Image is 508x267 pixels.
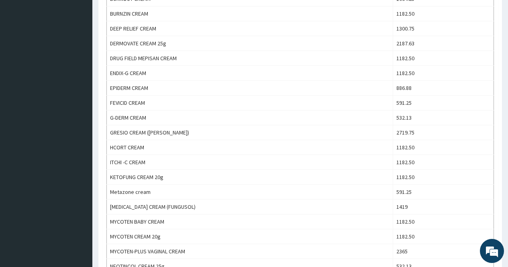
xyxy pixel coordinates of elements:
[132,4,151,23] div: Minimize live chat window
[393,229,494,244] td: 1182.50
[393,155,494,170] td: 1182.50
[42,45,135,55] div: Chat with us now
[393,170,494,185] td: 1182.50
[393,244,494,259] td: 2365
[393,36,494,51] td: 2187.63
[107,229,393,244] td: MYCOTEN CREAM 20g
[107,36,393,51] td: DERMOVATE CREAM 25g
[393,51,494,66] td: 1182.50
[107,51,393,66] td: DRUG FIELD MEPISAN CREAM
[107,200,393,214] td: [MEDICAL_DATA] CREAM (FUNGUSOL)
[393,140,494,155] td: 1182.50
[107,185,393,200] td: Metazone cream
[393,125,494,140] td: 2719.75
[393,81,494,96] td: 886.88
[107,81,393,96] td: EPIDERM CREAM
[393,21,494,36] td: 1300.75
[47,82,111,163] span: We're online!
[15,40,33,60] img: d_794563401_company_1708531726252_794563401
[4,180,153,208] textarea: Type your message and hit 'Enter'
[107,140,393,155] td: HCORT CREAM
[107,170,393,185] td: KETOFUNG CREAM 20g
[107,21,393,36] td: DEEP RELIEF CREAM
[393,66,494,81] td: 1182.50
[107,110,393,125] td: G-DERM CREAM
[107,214,393,229] td: MYCOTEN BABY CREAM
[107,155,393,170] td: ITCHI -C CREAM
[393,185,494,200] td: 591.25
[107,244,393,259] td: MYCOTEN-PLUS VAGINAL CREAM
[393,96,494,110] td: 591.25
[107,96,393,110] td: FEVICID CREAM
[393,110,494,125] td: 532.13
[393,200,494,214] td: 1419
[393,214,494,229] td: 1182.50
[107,6,393,21] td: BURNZIN CREAM
[393,6,494,21] td: 1182.50
[107,125,393,140] td: GRESIO CREAM ([PERSON_NAME])
[107,66,393,81] td: ENDIX-G CREAM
